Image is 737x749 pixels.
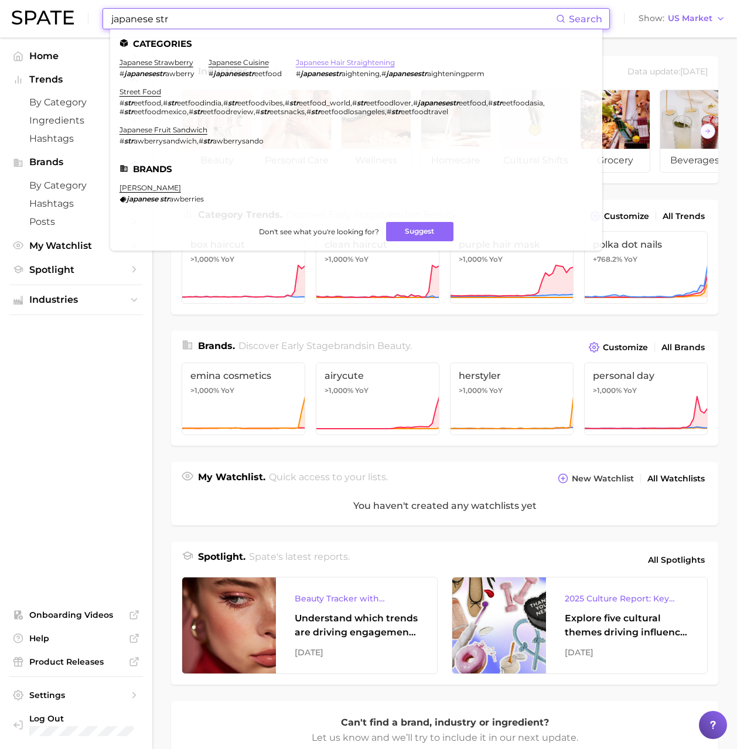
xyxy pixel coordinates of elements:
[182,577,438,674] a: Beauty Tracker with Popularity IndexUnderstand which trends are driving engagement across platfor...
[29,180,123,191] span: by Category
[213,69,254,78] em: japanesestr
[190,255,219,264] span: >1,000%
[134,107,187,116] span: eetfoodmexico
[586,339,651,355] button: Customize
[29,115,123,126] span: Ingredients
[120,69,124,78] span: #
[9,261,143,279] a: Spotlight
[124,69,165,78] em: japanesestr
[260,107,269,116] em: str
[493,98,502,107] em: str
[306,107,311,116] span: #
[198,470,265,487] h1: My Watchlist.
[325,386,353,395] span: >1,000%
[120,58,193,67] a: japanese strawberry
[9,291,143,309] button: Industries
[221,255,234,264] span: YoY
[9,686,143,704] a: Settings
[120,39,593,49] li: Categories
[29,97,123,108] span: by Category
[377,340,410,351] span: beauty
[660,208,708,224] a: All Trends
[668,15,712,22] span: US Market
[9,213,143,231] a: Posts
[124,107,134,116] em: str
[198,340,235,351] span: Brands .
[661,343,705,353] span: All Brands
[9,129,143,148] a: Hashtags
[29,198,123,209] span: Hashtags
[193,107,203,116] em: str
[190,370,296,381] span: emina cosmetics
[489,386,503,395] span: YoY
[285,98,289,107] span: #
[450,231,574,304] a: purple hair mask>1,000% YoY
[223,98,228,107] span: #
[391,107,401,116] em: str
[29,656,123,667] span: Product Releases
[325,255,353,264] span: >1,000%
[177,98,221,107] span: eetfoodindia
[182,231,305,304] a: box haircut>1,000% YoY
[639,15,664,22] span: Show
[593,239,699,250] span: polka dot nails
[12,11,74,25] img: SPATE
[259,227,379,236] span: Don't see what you're looking for?
[9,606,143,624] a: Onboarding Videos
[182,362,305,435] a: emina cosmetics>1,000% YoY
[663,211,705,221] span: All Trends
[357,98,366,107] em: str
[366,98,411,107] span: eetfoodlover
[299,98,350,107] span: eetfood_world
[9,111,143,129] a: Ingredients
[418,98,459,107] em: japanesestr
[342,69,380,78] span: aightening
[269,470,388,487] h2: Quick access to your lists.
[29,50,123,61] span: Home
[355,255,368,264] span: YoY
[660,90,730,173] a: beverages
[584,362,708,435] a: personal day>1,000% YoY
[310,715,579,730] p: Can't find a brand, industry or ingredient?
[584,231,708,304] a: polka dot nails+768.2% YoY
[289,98,299,107] em: str
[296,69,301,78] span: #
[386,222,453,241] button: Suggest
[301,69,342,78] em: japanesestr
[269,107,305,116] span: eetsnacks
[29,216,123,227] span: Posts
[9,93,143,111] a: by Category
[9,153,143,171] button: Brands
[502,98,543,107] span: eetfoodasia
[413,98,418,107] span: #
[221,386,234,395] span: YoY
[296,58,395,67] a: japanese hair straightening
[572,474,634,484] span: New Watchlist
[644,471,708,487] a: All Watchlists
[134,136,197,145] span: awberrysandwich
[295,611,418,639] div: Understand which trends are driving engagement across platforms in the skin, hair, makeup, and fr...
[29,264,123,275] span: Spotlight
[565,645,688,659] div: [DATE]
[171,487,718,525] div: You haven't created any watchlists yet
[165,69,195,78] span: awberry
[316,362,439,435] a: airycute>1,000% YoY
[452,577,708,674] a: 2025 Culture Report: Key Themes That Are Shaping Consumer DemandExplore five cultural themes driv...
[29,133,123,144] span: Hashtags
[120,98,579,116] div: , , , , , , , , , , ,
[660,149,729,172] span: beverages
[565,591,688,606] div: 2025 Culture Report: Key Themes That Are Shaping Consumer Demand
[352,98,357,107] span: #
[603,343,648,353] span: Customize
[190,386,219,395] span: >1,000%
[163,98,168,107] span: #
[623,386,637,395] span: YoY
[647,474,705,484] span: All Watchlists
[9,71,143,88] button: Trends
[593,370,699,381] span: personal day
[310,730,579,745] p: Let us know and we’ll try to include it in our next update.
[450,362,574,435] a: herstyler>1,000% YoY
[489,255,503,264] span: YoY
[209,69,213,78] span: #
[120,183,181,192] a: [PERSON_NAME]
